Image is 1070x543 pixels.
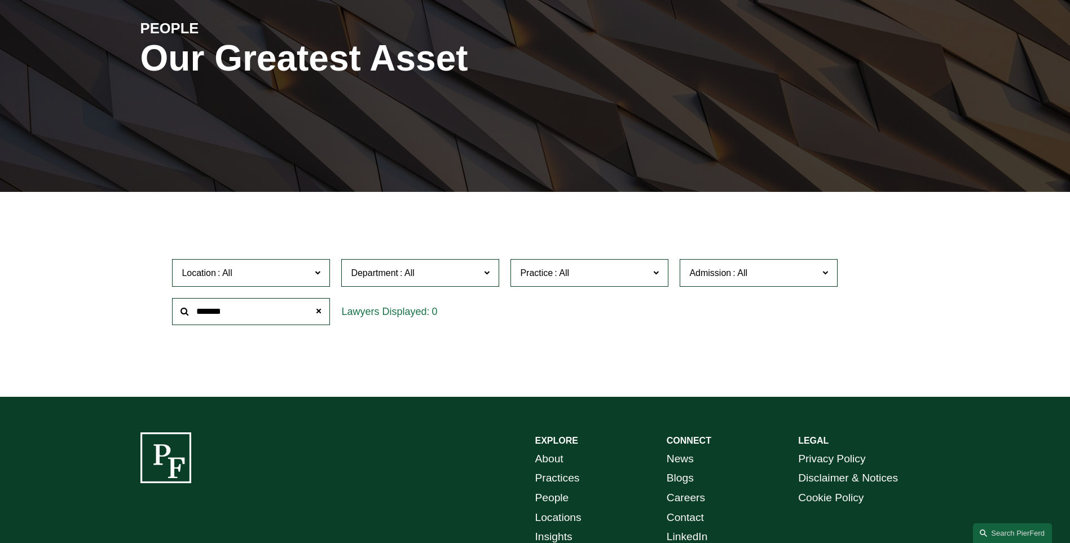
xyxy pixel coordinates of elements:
a: News [667,449,694,469]
h1: Our Greatest Asset [140,38,667,79]
span: Practice [520,268,553,278]
a: Search this site [973,523,1052,543]
a: Careers [667,488,705,508]
a: Privacy Policy [798,449,865,469]
strong: EXPLORE [535,436,578,445]
span: Department [351,268,398,278]
a: About [535,449,563,469]
span: 0 [431,306,437,317]
strong: CONNECT [667,436,711,445]
a: People [535,488,569,508]
a: Blogs [667,468,694,488]
span: Location [182,268,216,278]
h4: PEOPLE [140,19,338,37]
a: Practices [535,468,580,488]
a: Cookie Policy [798,488,864,508]
strong: LEGAL [798,436,829,445]
span: Admission [689,268,731,278]
a: Contact [667,508,704,528]
a: Locations [535,508,582,528]
a: Disclaimer & Notices [798,468,898,488]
